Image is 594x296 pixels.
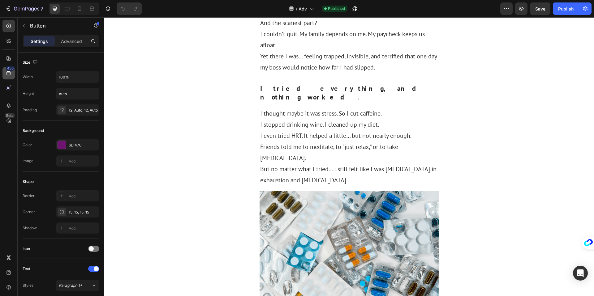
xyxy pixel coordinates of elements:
div: Image [23,158,33,164]
p: Advanced [61,38,82,44]
p: But no matter what I tried… I still felt like I was [MEDICAL_DATA] in exhaustion and [MEDICAL_DATA]. [156,146,334,168]
span: Save [535,6,545,11]
div: Text [23,266,30,272]
p: Button [30,22,83,29]
div: Add... [69,226,98,231]
div: Border [23,193,35,199]
iframe: Design area [104,17,594,296]
div: Icon [23,246,30,252]
div: Padding [23,107,37,113]
div: Shadow [23,225,37,231]
div: Shape [23,179,34,184]
div: Open Intercom Messenger [573,266,588,281]
p: Settings [31,38,48,44]
div: 12, Auto, 12, Auto [69,108,98,113]
input: Auto [56,71,99,82]
div: Size [23,58,39,67]
span: / [296,6,297,12]
div: 6E1470 [69,142,98,148]
img: gempages_581761112035295971-2a367bfe-1445-4488-8c39-5146a324fd9c.jpg [155,174,335,292]
span: Paragraph 1* [59,283,82,288]
div: Styles [23,283,33,288]
strong: I tried everything, and nothing worked. [156,67,325,84]
div: Color [23,142,32,148]
button: Paragraph 1* [56,280,99,291]
div: Background [23,128,44,133]
div: Width [23,74,33,80]
p: 7 [41,5,43,12]
div: Height [23,91,34,96]
p: Friends told me to meditate, to “just relax,” or to take [MEDICAL_DATA]. [156,124,334,146]
div: 15, 15, 15, 15 [69,209,98,215]
p: I stopped drinking wine. I cleaned up my diet. [156,102,334,113]
button: Publish [553,2,579,15]
div: 450 [6,66,15,71]
input: Auto [56,88,99,99]
p: I thought maybe it was stress. So I cut caffeine. [156,91,334,102]
button: 7 [2,2,46,15]
p: Yet there I was… feeling trapped, invisible, and terrified that one day my boss would notice how ... [156,33,334,56]
div: Publish [558,6,574,12]
button: Save [530,2,550,15]
div: Add... [69,193,98,199]
p: I even tried HRT. It helped a little… but not nearly enough. [156,113,334,124]
div: Corner [23,209,35,215]
span: Adv [299,6,307,12]
div: Add... [69,159,98,164]
div: Beta [5,113,15,118]
div: Undo/Redo [117,2,142,15]
span: Published [328,6,345,11]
